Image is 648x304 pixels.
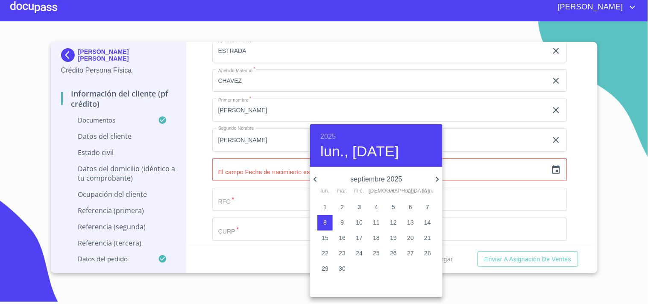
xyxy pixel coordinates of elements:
button: 22 [317,246,333,261]
p: 2 [340,203,344,211]
button: 21 [420,231,435,246]
button: 25 [369,246,384,261]
button: 3 [352,200,367,215]
p: 5 [392,203,395,211]
p: 13 [407,218,414,227]
p: 18 [373,234,380,242]
button: 2 [334,200,350,215]
button: 5 [386,200,401,215]
button: 11 [369,215,384,231]
p: 6 [409,203,412,211]
button: 28 [420,246,435,261]
p: 1 [323,203,327,211]
button: 18 [369,231,384,246]
button: 27 [403,246,418,261]
button: 6 [403,200,418,215]
p: 8 [323,218,327,227]
p: 21 [424,234,431,242]
p: 3 [358,203,361,211]
button: 15 [317,231,333,246]
p: 11 [373,218,380,227]
p: 27 [407,249,414,257]
span: [DEMOGRAPHIC_DATA]. [369,187,384,196]
p: 19 [390,234,397,242]
p: 17 [356,234,363,242]
button: 12 [386,215,401,231]
button: 16 [334,231,350,246]
p: 9 [340,218,344,227]
p: 7 [426,203,429,211]
p: septiembre 2025 [320,174,432,184]
button: 30 [334,261,350,277]
p: 12 [390,218,397,227]
p: 4 [375,203,378,211]
span: mar. [334,187,350,196]
button: 8 [317,215,333,231]
p: 10 [356,218,363,227]
button: 14 [420,215,435,231]
span: mié. [352,187,367,196]
button: 17 [352,231,367,246]
p: 26 [390,249,397,257]
p: 22 [322,249,328,257]
button: 13 [403,215,418,231]
p: 29 [322,264,328,273]
button: 19 [386,231,401,246]
span: sáb. [403,187,418,196]
button: 2025 [320,131,336,143]
button: 23 [334,246,350,261]
button: 24 [352,246,367,261]
button: 20 [403,231,418,246]
span: vie. [386,187,401,196]
button: 10 [352,215,367,231]
button: 26 [386,246,401,261]
span: lun. [317,187,333,196]
p: 15 [322,234,328,242]
p: 24 [356,249,363,257]
button: lun., [DATE] [320,143,399,161]
button: 1 [317,200,333,215]
p: 20 [407,234,414,242]
button: 9 [334,215,350,231]
button: 29 [317,261,333,277]
span: dom. [420,187,435,196]
p: 16 [339,234,346,242]
p: 28 [424,249,431,257]
p: 30 [339,264,346,273]
p: 14 [424,218,431,227]
p: 23 [339,249,346,257]
button: 7 [420,200,435,215]
p: 25 [373,249,380,257]
button: 4 [369,200,384,215]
